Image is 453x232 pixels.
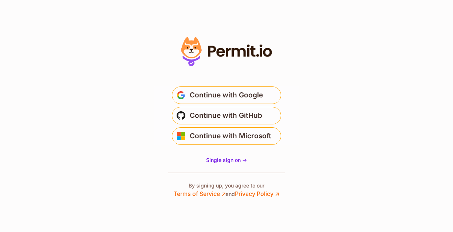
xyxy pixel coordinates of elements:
p: By signing up, you agree to our and [174,182,279,198]
button: Continue with Microsoft [172,127,281,145]
a: Privacy Policy ↗ [235,190,279,197]
a: Terms of Service ↗ [174,190,226,197]
a: Single sign on -> [206,156,247,164]
span: Continue with GitHub [190,110,262,121]
button: Continue with Google [172,86,281,104]
span: Continue with Microsoft [190,130,271,142]
button: Continue with GitHub [172,107,281,124]
span: Continue with Google [190,89,263,101]
span: Single sign on -> [206,157,247,163]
